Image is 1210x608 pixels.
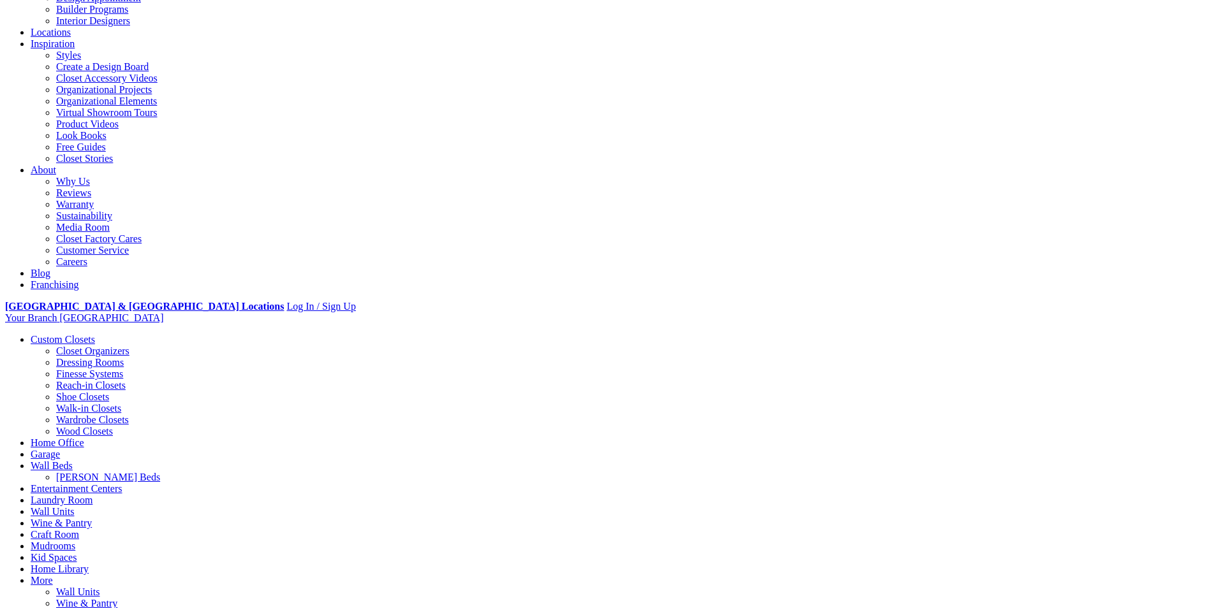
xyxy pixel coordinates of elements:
[31,540,75,551] a: Mudrooms
[5,312,57,323] span: Your Branch
[31,27,71,38] a: Locations
[31,268,50,279] a: Blog
[31,460,73,471] a: Wall Beds
[56,345,129,356] a: Closet Organizers
[56,245,129,256] a: Customer Service
[31,449,60,460] a: Garage
[56,199,94,210] a: Warranty
[5,312,164,323] a: Your Branch [GEOGRAPHIC_DATA]
[56,73,158,83] a: Closet Accessory Videos
[56,586,100,597] a: Wall Units
[56,368,123,379] a: Finesse Systems
[56,96,157,106] a: Organizational Elements
[31,164,56,175] a: About
[31,279,79,290] a: Franchising
[56,15,130,26] a: Interior Designers
[31,483,122,494] a: Entertainment Centers
[56,119,119,129] a: Product Videos
[56,403,121,414] a: Walk-in Closets
[56,84,152,95] a: Organizational Projects
[56,130,107,141] a: Look Books
[56,233,142,244] a: Closet Factory Cares
[59,312,163,323] span: [GEOGRAPHIC_DATA]
[31,334,95,345] a: Custom Closets
[31,495,92,505] a: Laundry Room
[56,153,113,164] a: Closet Stories
[56,141,106,152] a: Free Guides
[56,4,128,15] a: Builder Programs
[56,357,124,368] a: Dressing Rooms
[56,50,81,61] a: Styles
[56,107,158,118] a: Virtual Showroom Tours
[31,437,84,448] a: Home Office
[56,391,109,402] a: Shoe Closets
[56,414,129,425] a: Wardrobe Closets
[56,222,110,233] a: Media Room
[286,301,355,312] a: Log In / Sign Up
[56,61,149,72] a: Create a Design Board
[56,472,160,482] a: [PERSON_NAME] Beds
[56,210,112,221] a: Sustainability
[31,38,75,49] a: Inspiration
[5,301,284,312] a: [GEOGRAPHIC_DATA] & [GEOGRAPHIC_DATA] Locations
[31,529,79,540] a: Craft Room
[56,426,113,437] a: Wood Closets
[31,506,74,517] a: Wall Units
[31,552,77,563] a: Kid Spaces
[56,187,91,198] a: Reviews
[56,176,90,187] a: Why Us
[31,575,53,586] a: More menu text will display only on big screen
[31,563,89,574] a: Home Library
[31,518,92,528] a: Wine & Pantry
[56,380,126,391] a: Reach-in Closets
[56,256,87,267] a: Careers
